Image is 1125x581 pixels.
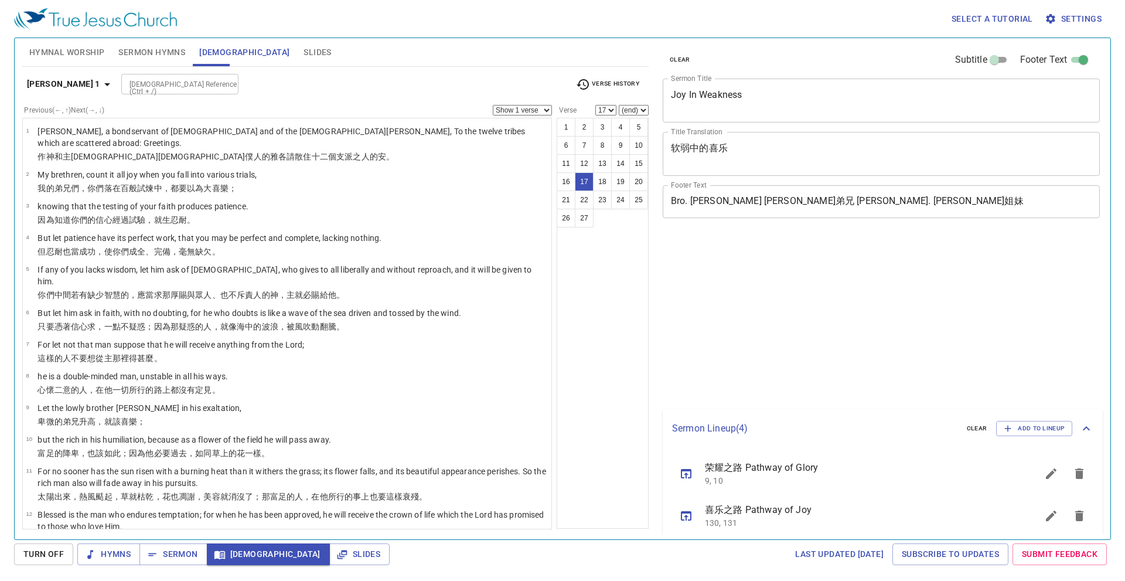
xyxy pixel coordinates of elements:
[87,354,162,363] wg3361: 想
[339,547,380,562] span: Slides
[54,184,237,193] wg3450: 弟兄們
[37,232,381,244] p: But let patience have its perfect work, that you may be perfect and complete, lacking nothing.
[79,247,220,256] wg2192: 成功
[87,290,345,300] wg1536: 缺少
[37,169,257,181] p: My brethren, count it all joy when you fall into various trials,
[1047,12,1102,26] span: Settings
[37,466,548,489] p: For no sooner has the sun risen with a burning heat than it withers the grass; its flower falls, ...
[195,290,345,300] wg1325: 眾人
[63,449,270,458] wg4145: 降卑
[154,184,237,193] wg3986: 中，都
[112,354,162,363] wg2962: 那裡
[26,404,29,410] span: 9
[187,449,270,458] wg3928: ，如同
[145,215,195,225] wg1383: ，就生
[328,290,345,300] wg1325: 他
[46,247,220,256] wg1161: 忍耐
[212,290,345,300] wg3956: 、也
[672,422,957,436] p: Sermon Lineup ( 4 )
[370,492,428,501] wg1722: 也要
[329,543,390,565] button: Slides
[705,503,1009,517] span: 喜乐之路 Pathway of Joy
[671,142,1092,165] textarea: 软弱中的喜乐
[139,543,207,565] button: Sermon
[336,290,345,300] wg846: 。
[104,290,345,300] wg3007: 智慧
[37,182,257,194] p: 我的
[96,247,220,256] wg2041: ，使
[26,127,29,134] span: 1
[54,322,345,331] wg1161: 憑著
[245,449,270,458] wg438: 一樣。
[79,184,237,193] wg80: ，你們落在
[23,547,64,562] span: Turn Off
[171,322,345,331] wg1063: 那疑惑
[403,492,427,501] wg3779: 衰殘
[79,417,145,426] wg80: 升高
[37,214,248,226] p: 因為知道
[37,307,461,319] p: But let him ask in faith, with no doubting, for he who doubts is like a wave of the sea driven an...
[569,76,646,93] button: Verse History
[37,384,228,396] p: 心懷二意的
[37,339,304,351] p: For let not that man suppose that he will receive anything from the Lord;
[37,201,248,212] p: knowing that the testing of your faith produces patience.
[37,289,548,301] p: 你們
[611,172,630,191] button: 19
[129,322,345,331] wg3367: 疑惑
[336,322,345,331] wg4494: 。
[26,436,32,442] span: 10
[593,154,612,173] button: 13
[171,385,220,395] wg1722: 都沒有定見
[154,492,428,501] wg3583: ，花
[26,511,32,517] span: 12
[26,341,29,347] span: 7
[63,152,394,161] wg2532: 主
[26,202,29,209] span: 3
[195,322,345,331] wg1252: 的人，就像
[658,230,1014,405] iframe: from-child
[947,8,1038,30] button: Select a tutorial
[199,45,289,60] span: [DEMOGRAPHIC_DATA]
[137,417,145,426] wg2744: ；
[171,247,220,256] wg3648: ，毫無
[216,547,321,562] span: [DEMOGRAPHIC_DATA]
[203,184,237,193] wg2233: 大喜樂
[71,492,428,501] wg393: ，熱風颳起
[629,172,648,191] button: 20
[253,290,345,300] wg3679: 人的神
[212,385,220,395] wg182: 。
[26,266,29,272] span: 5
[557,209,575,227] button: 26
[629,136,648,155] button: 10
[996,421,1072,436] button: Add to Lineup
[87,385,220,395] wg435: ，在他
[162,290,345,300] wg154: 那厚
[29,45,105,60] span: Hymnal Worship
[118,45,185,60] span: Sermon Hymns
[952,12,1033,26] span: Select a tutorial
[54,290,345,300] wg5216: 中間若有
[212,492,428,501] wg2143: 容
[671,89,1092,111] textarea: Joy In Weakness
[220,492,428,501] wg4383: 就消沒了
[96,322,345,331] wg154: ，一點不
[179,290,345,300] wg574: 賜與
[386,492,428,501] wg2532: 這樣
[629,191,648,209] button: 25
[576,77,639,91] span: Verse History
[790,543,888,565] a: Last updated [DATE]
[611,154,630,173] button: 14
[71,152,394,161] wg2962: [DEMOGRAPHIC_DATA]
[967,423,987,434] span: clear
[121,290,345,300] wg4678: 的，應當求
[361,492,427,501] wg4197: 上
[37,491,548,502] p: 太陽
[312,152,395,161] wg1290: 十二個
[27,77,100,91] b: [PERSON_NAME] 1
[320,322,345,331] wg416: 翻騰
[187,215,195,225] wg5281: 。
[212,449,270,458] wg5613: 草
[575,191,594,209] button: 22
[575,136,594,155] button: 7
[112,385,220,395] wg846: 一切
